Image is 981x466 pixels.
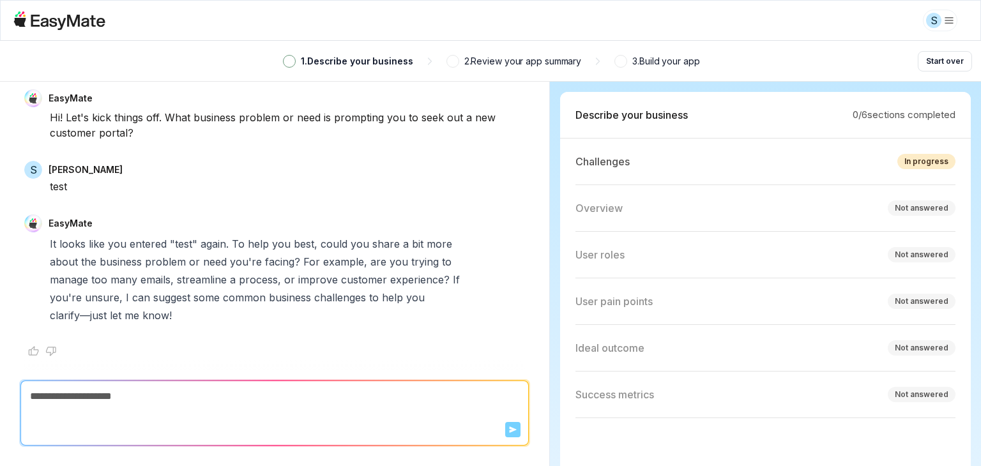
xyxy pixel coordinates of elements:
[239,271,281,289] span: process,
[170,235,197,253] span: "test"
[50,179,465,194] div: test
[49,92,93,105] p: EasyMate
[49,163,123,176] p: [PERSON_NAME]
[314,289,366,306] span: challenges
[108,235,126,253] span: you
[232,235,245,253] span: To
[926,13,941,28] div: S
[427,235,452,253] span: more
[390,253,408,271] span: you
[575,387,654,402] p: Success metrics
[369,289,379,306] span: to
[50,110,525,140] div: Hi! Let's kick things off. What business problem or need is prompting you to seek out a new custo...
[323,253,367,271] span: example,
[125,306,139,324] span: me
[132,289,150,306] span: can
[189,253,200,271] span: or
[321,235,347,253] span: could
[85,289,123,306] span: unsure,
[895,249,948,260] div: Not answered
[575,107,688,123] p: Describe your business
[895,342,948,354] div: Not answered
[24,161,42,179] span: S
[575,247,625,262] p: User roles
[201,235,229,253] span: again.
[50,253,78,271] span: about
[24,89,42,107] img: EasyMate Avatar
[303,253,320,271] span: For
[91,271,107,289] span: too
[50,235,56,253] span: It
[230,253,262,271] span: you're
[895,202,948,214] div: Not answered
[412,235,423,253] span: bit
[390,271,450,289] span: experience?
[100,253,142,271] span: business
[203,253,227,271] span: need
[464,54,582,68] p: 2 . Review your app summary
[341,271,387,289] span: customer
[153,289,190,306] span: suggest
[130,235,167,253] span: entered
[575,200,623,216] p: Overview
[403,235,409,253] span: a
[453,271,460,289] span: If
[284,271,295,289] span: or
[301,54,413,68] p: 1 . Describe your business
[50,271,88,289] span: manage
[24,214,42,232] img: EasyMate Avatar
[442,253,452,271] span: to
[81,253,96,271] span: the
[142,306,172,324] span: know!
[49,217,93,230] p: EasyMate
[351,235,369,253] span: you
[895,389,948,400] div: Not answered
[853,108,955,123] p: 0 / 6 sections completed
[223,289,266,306] span: common
[272,235,291,253] span: you
[406,289,425,306] span: you
[918,51,972,71] button: Start over
[50,289,82,306] span: you're
[904,156,948,167] div: In progress
[294,235,317,253] span: best,
[575,154,630,169] p: Challenges
[265,253,300,271] span: facing?
[230,271,236,289] span: a
[411,253,439,271] span: trying
[575,294,653,309] p: User pain points
[248,235,269,253] span: help
[110,306,121,324] span: let
[895,296,948,307] div: Not answered
[177,271,227,289] span: streamline
[89,235,105,253] span: like
[632,54,699,68] p: 3 . Build your app
[59,235,86,253] span: looks
[372,235,400,253] span: share
[370,253,386,271] span: are
[194,289,220,306] span: some
[575,340,644,356] p: Ideal outcome
[298,271,338,289] span: improve
[141,271,174,289] span: emails,
[145,253,186,271] span: problem
[50,306,107,324] span: clarify—just
[110,271,137,289] span: many
[382,289,403,306] span: help
[269,289,311,306] span: business
[126,289,129,306] span: I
